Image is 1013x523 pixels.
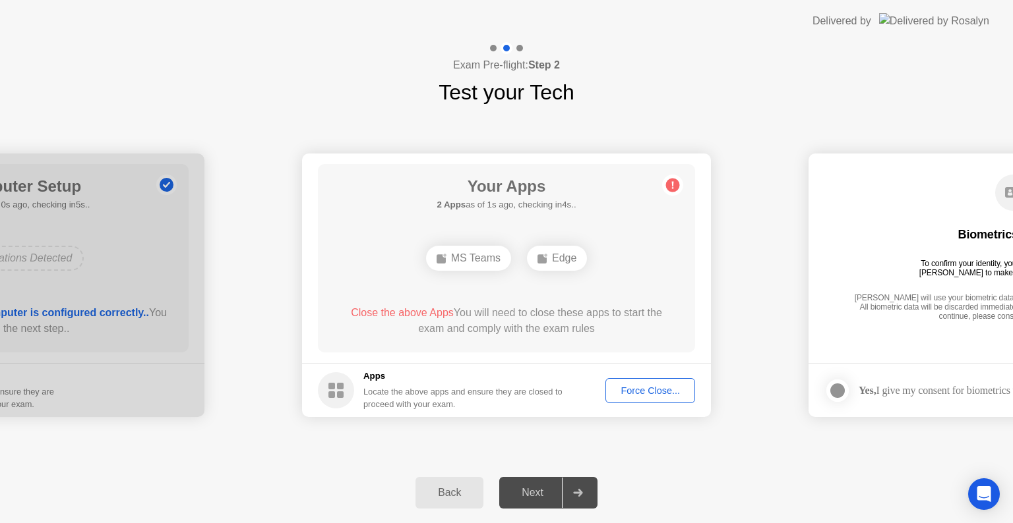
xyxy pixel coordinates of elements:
[419,487,479,499] div: Back
[499,477,598,509] button: Next
[363,385,563,410] div: Locate the above apps and ensure they are closed to proceed with your exam.
[337,305,677,337] div: You will need to close these apps to start the exam and comply with the exam rules
[527,246,587,271] div: Edge
[415,477,483,509] button: Back
[437,175,576,198] h1: Your Apps
[426,246,511,271] div: MS Teams
[437,200,466,209] b: 2 Apps
[859,385,876,396] strong: Yes,
[351,307,454,318] span: Close the above Apps
[439,76,574,108] h1: Test your Tech
[813,13,871,29] div: Delivered by
[605,378,695,403] button: Force Close...
[528,59,560,70] b: Step 2
[968,478,1000,510] div: Open Intercom Messenger
[503,487,562,499] div: Next
[879,13,989,28] img: Delivered by Rosalyn
[437,198,576,211] h5: as of 1s ago, checking in4s..
[610,385,691,396] div: Force Close...
[453,57,560,73] h4: Exam Pre-flight:
[363,370,563,383] h5: Apps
